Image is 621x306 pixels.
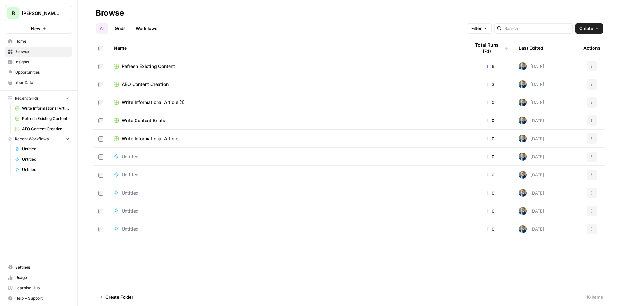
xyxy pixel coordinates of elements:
div: 0 [470,135,508,142]
div: 0 [470,153,508,160]
span: Refresh Existing Content [122,63,175,69]
span: Untitled [22,156,69,162]
a: Grids [111,23,129,34]
a: AEO Content Creation [114,81,460,88]
span: Settings [15,264,69,270]
div: Total Runs (7d) [470,39,508,57]
div: 0 [470,190,508,196]
a: Usage [5,272,72,283]
a: Untitled [114,208,460,214]
span: Write Content Briefs [122,117,165,124]
a: Insights [5,57,72,67]
span: Your Data [15,80,69,86]
span: Untitled [122,190,139,196]
span: Untitled [122,226,139,232]
img: arvzg7vs4x4156nyo4jt3wkd75g5 [519,153,527,161]
div: Last Edited [519,39,543,57]
span: Untitled [122,172,139,178]
button: Create Folder [96,292,137,302]
a: Refresh Existing Content [114,63,460,69]
a: Browse [5,47,72,57]
a: Write Informational Article [114,135,460,142]
div: Actions [583,39,601,57]
a: All [96,23,108,34]
div: Browse [96,8,124,18]
a: Refresh Existing Content [12,113,72,124]
span: Usage [15,275,69,280]
img: arvzg7vs4x4156nyo4jt3wkd75g5 [519,189,527,197]
button: Create [575,23,603,34]
span: Help + Support [15,295,69,301]
div: 0 [470,208,508,214]
span: Write Informational Article (1) [22,105,69,111]
div: Name [114,39,460,57]
div: [DATE] [519,117,544,124]
a: Write Informational Article (1) [114,99,460,106]
span: Learning Hub [15,285,69,291]
button: Help + Support [5,293,72,303]
button: Recent Grids [5,93,72,103]
span: [PERSON_NAME] Financials [22,10,61,16]
div: 6 [470,63,508,69]
span: Opportunities [15,69,69,75]
a: Learning Hub [5,283,72,293]
div: 3 [470,81,508,88]
a: Settings [5,262,72,272]
div: 0 [470,226,508,232]
span: Refresh Existing Content [22,116,69,121]
span: AEO Content Creation [122,81,169,88]
div: [DATE] [519,225,544,233]
a: Untitled [12,154,72,164]
span: Recent Grids [15,95,38,101]
a: AEO Content Creation [12,124,72,134]
button: New [5,24,72,34]
img: arvzg7vs4x4156nyo4jt3wkd75g5 [519,135,527,142]
span: Untitled [122,208,139,214]
div: 0 [470,99,508,106]
span: Untitled [22,146,69,152]
span: Create Folder [105,294,133,300]
a: Untitled [114,153,460,160]
span: Recent Workflows [15,136,49,142]
div: [DATE] [519,189,544,197]
a: Write Informational Article (1) [12,103,72,113]
span: Home [15,38,69,44]
span: Untitled [122,153,139,160]
div: 0 [470,117,508,124]
span: New [31,26,40,32]
img: arvzg7vs4x4156nyo4jt3wkd75g5 [519,99,527,106]
span: Insights [15,59,69,65]
input: Search [504,25,570,32]
span: B [12,9,15,17]
img: arvzg7vs4x4156nyo4jt3wkd75g5 [519,225,527,233]
a: Opportunities [5,67,72,78]
span: Create [579,25,593,32]
img: arvzg7vs4x4156nyo4jt3wkd75g5 [519,80,527,88]
a: Untitled [114,226,460,232]
span: AEO Content Creation [22,126,69,132]
img: arvzg7vs4x4156nyo4jt3wkd75g5 [519,207,527,215]
div: [DATE] [519,99,544,106]
img: arvzg7vs4x4156nyo4jt3wkd75g5 [519,117,527,124]
div: 0 [470,172,508,178]
button: Recent Workflows [5,134,72,144]
button: Filter [467,23,492,34]
button: Workspace: Bennett Financials [5,5,72,21]
div: [DATE] [519,62,544,70]
span: Write Informational Article (1) [122,99,185,106]
span: Filter [471,25,482,32]
span: Untitled [22,167,69,173]
a: Untitled [12,164,72,175]
img: arvzg7vs4x4156nyo4jt3wkd75g5 [519,62,527,70]
img: arvzg7vs4x4156nyo4jt3wkd75g5 [519,171,527,179]
div: [DATE] [519,171,544,179]
a: Untitled [12,144,72,154]
a: Untitled [114,172,460,178]
span: Browse [15,49,69,55]
a: Home [5,36,72,47]
a: Workflows [132,23,161,34]
div: [DATE] [519,135,544,142]
div: [DATE] [519,80,544,88]
a: Write Content Briefs [114,117,460,124]
a: Your Data [5,78,72,88]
